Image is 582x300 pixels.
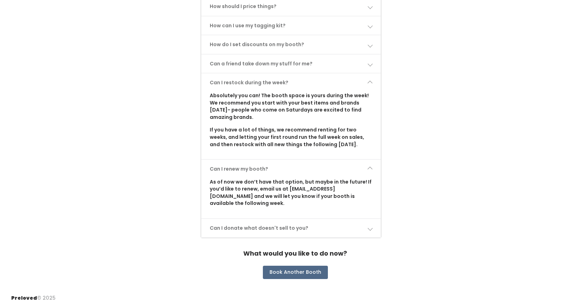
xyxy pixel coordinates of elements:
[210,178,373,207] p: As of now we don’t have that option, but maybe in the future! If you’d like to renew, email us at...
[201,55,381,73] a: Can a friend take down my stuff for me?
[201,160,381,178] a: Can I renew my booth?
[243,247,347,260] h4: What would you like to do now?
[201,219,381,237] a: Can I donate what doesn't sell to you?
[201,16,381,35] a: How can I use my tagging kit?
[201,35,381,54] a: How do I set discounts on my booth?
[263,266,328,279] button: Book Another Booth
[210,92,373,121] p: Absolutely you can! The booth space is yours during the week! We recommend you start with your be...
[210,126,373,148] p: If you have a lot of things, we recommend renting for two weeks, and letting your first round run...
[201,73,381,92] a: Can I restock during the week?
